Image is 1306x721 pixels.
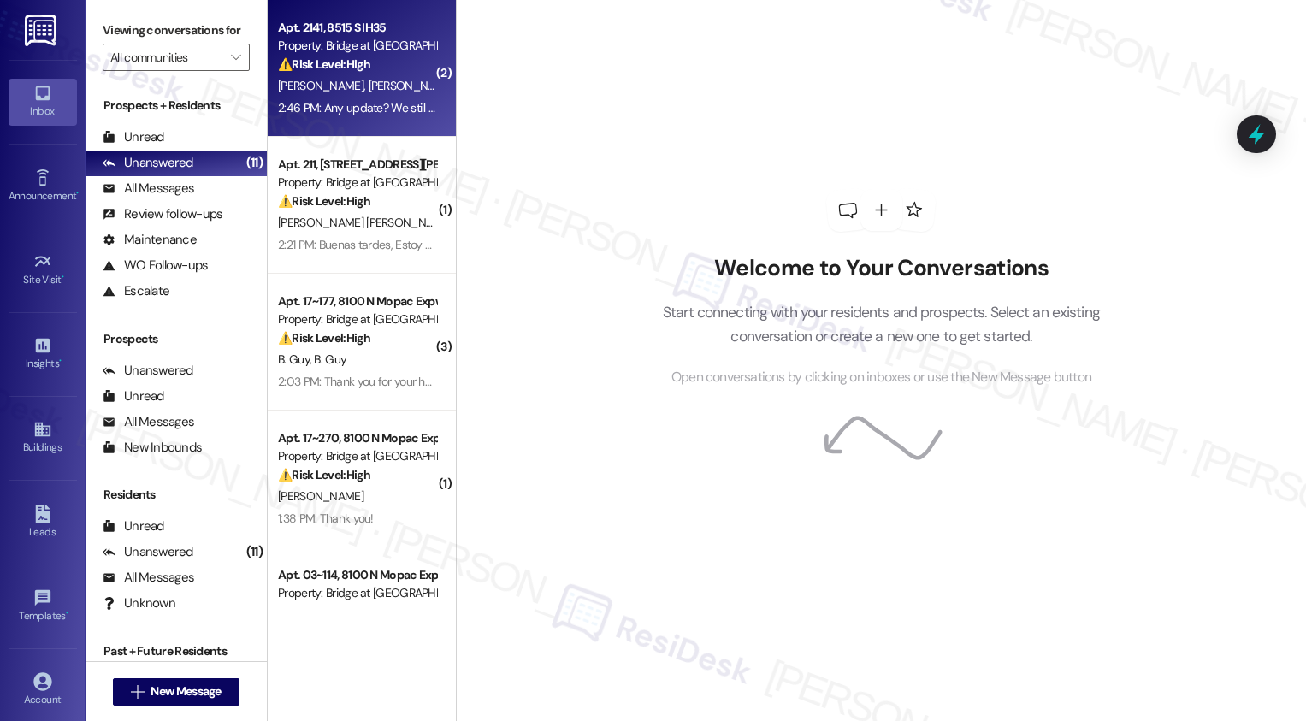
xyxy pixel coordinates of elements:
[242,150,267,176] div: (11)
[86,97,267,115] div: Prospects + Residents
[103,413,194,431] div: All Messages
[103,362,193,380] div: Unanswered
[231,50,240,64] i: 
[62,271,64,283] span: •
[86,642,267,660] div: Past + Future Residents
[86,330,267,348] div: Prospects
[368,78,453,93] span: [PERSON_NAME]
[636,255,1126,282] h2: Welcome to Your Conversations
[278,174,436,192] div: Property: Bridge at [GEOGRAPHIC_DATA]
[103,543,193,561] div: Unanswered
[103,205,222,223] div: Review follow-ups
[636,300,1126,349] p: Start connecting with your residents and prospects. Select an existing conversation or create a n...
[25,15,60,46] img: ResiDesk Logo
[278,19,436,37] div: Apt. 2141, 8515 S IH35
[9,667,77,713] a: Account
[278,330,370,346] strong: ⚠️ Risk Level: High
[671,367,1091,388] span: Open conversations by clicking on inboxes or use the New Message button
[278,193,370,209] strong: ⚠️ Risk Level: High
[278,584,436,602] div: Property: Bridge at [GEOGRAPHIC_DATA]
[278,310,436,328] div: Property: Bridge at [GEOGRAPHIC_DATA]
[278,429,436,447] div: Apt. 17~270, 8100 N Mopac Expwy
[103,154,193,172] div: Unanswered
[9,247,77,293] a: Site Visit •
[278,293,436,310] div: Apt. 17~177, 8100 N Mopac Expwy
[103,569,194,587] div: All Messages
[66,607,68,619] span: •
[278,566,436,584] div: Apt. 03~114, 8100 N Mopac Expwy
[113,678,239,706] button: New Message
[59,355,62,367] span: •
[103,231,197,249] div: Maintenance
[278,488,363,504] span: [PERSON_NAME]
[103,180,194,198] div: All Messages
[86,486,267,504] div: Residents
[278,352,314,367] span: B. Guy
[103,17,250,44] label: Viewing conversations for
[278,447,436,465] div: Property: Bridge at [GEOGRAPHIC_DATA]
[103,257,208,275] div: WO Follow-ups
[110,44,222,71] input: All communities
[9,583,77,629] a: Templates •
[103,594,175,612] div: Unknown
[131,685,144,699] i: 
[242,539,267,565] div: (11)
[278,78,369,93] span: [PERSON_NAME]
[9,331,77,377] a: Insights •
[103,517,164,535] div: Unread
[151,683,221,700] span: New Message
[278,156,436,174] div: Apt. 211, [STREET_ADDRESS][PERSON_NAME]
[278,100,525,115] div: 2:46 PM: Any update? We still haven't heard back.
[103,387,164,405] div: Unread
[103,128,164,146] div: Unread
[278,37,436,55] div: Property: Bridge at [GEOGRAPHIC_DATA]
[278,467,370,482] strong: ⚠️ Risk Level: High
[9,499,77,546] a: Leads
[278,215,452,230] span: [PERSON_NAME] [PERSON_NAME]
[103,439,202,457] div: New Inbounds
[278,511,374,526] div: 1:38 PM: Thank you!
[278,56,370,72] strong: ⚠️ Risk Level: High
[103,282,169,300] div: Escalate
[278,374,515,389] div: 2:03 PM: Thank you for your help! Just paid it (-:
[76,187,79,199] span: •
[314,352,346,367] span: B. Guy
[9,79,77,125] a: Inbox
[9,415,77,461] a: Buildings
